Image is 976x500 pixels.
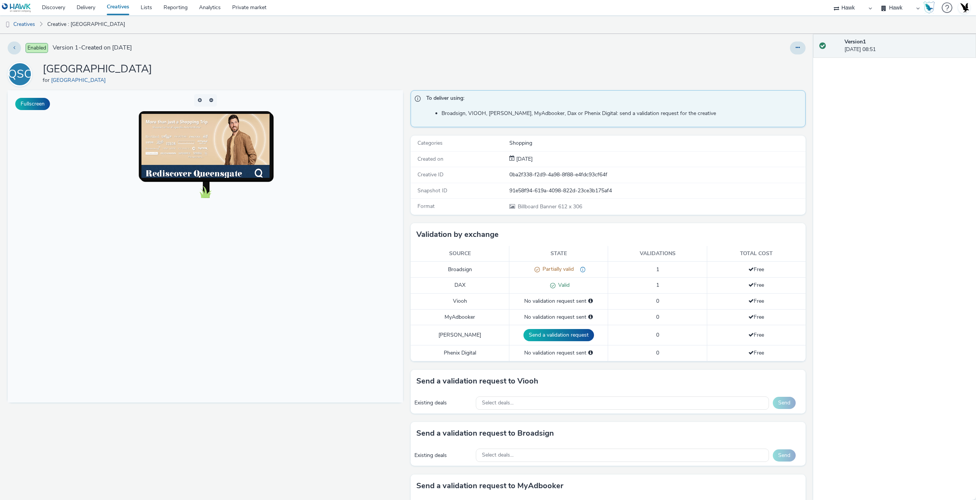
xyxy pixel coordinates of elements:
[411,262,509,278] td: Broadsign
[417,203,435,210] span: Format
[482,452,514,458] span: Select deals...
[517,203,582,210] span: 612 x 306
[414,399,472,407] div: Existing deals
[53,43,132,52] span: Version 1 - Created on [DATE]
[588,349,593,357] div: Please select a deal below and click on Send to send a validation request to Phenix Digital.
[411,278,509,294] td: DAX
[15,98,50,110] button: Fullscreen
[482,400,514,406] span: Select deals...
[518,203,558,210] span: Billboard Banner
[2,3,31,13] img: undefined Logo
[509,139,805,147] div: Shopping
[411,309,509,325] td: MyAdbooker
[417,187,447,194] span: Snapshot ID
[426,94,798,104] span: To deliver using:
[773,397,796,409] button: Send
[748,297,764,305] span: Free
[588,297,593,305] div: Please select a deal below and click on Send to send a validation request to Viooh.
[411,345,509,361] td: Phenix Digital
[417,171,443,178] span: Creative ID
[416,428,554,439] h3: Send a validation request to Broadsign
[411,294,509,309] td: Viooh
[513,313,604,321] div: No validation request sent
[416,480,563,492] h3: Send a validation request to MyAdbooker
[844,38,866,45] strong: Version 1
[515,155,533,163] span: [DATE]
[515,155,533,163] div: Creation 18 August 2025, 08:51
[588,313,593,321] div: Please select a deal below and click on Send to send a validation request to MyAdbooker.
[656,313,659,321] span: 0
[574,265,586,273] div: The file is incorrectly sized for our screens
[748,313,764,321] span: Free
[656,349,659,356] span: 0
[416,229,499,240] h3: Validation by exchange
[4,21,11,29] img: dooh
[513,297,604,305] div: No validation request sent
[513,349,604,357] div: No validation request sent
[411,246,509,262] th: Source
[509,187,805,195] div: 91e58f94-619a-4098-822d-23ce3b175af4
[656,266,659,273] span: 1
[43,77,51,84] span: for
[509,246,608,262] th: State
[417,139,443,147] span: Categories
[748,349,764,356] span: Free
[51,77,109,84] a: [GEOGRAPHIC_DATA]
[707,246,806,262] th: Total cost
[656,297,659,305] span: 0
[748,281,764,289] span: Free
[414,452,472,459] div: Existing deals
[748,266,764,273] span: Free
[134,24,262,95] img: Advertisement preview
[441,110,802,117] li: Broadsign, VIOOH, [PERSON_NAME], MyAdbooker, Dax or Phenix Digital: send a validation request for...
[509,171,805,179] div: 0ba2f338-f2d9-4a98-8f88-e4fdc93cf64f
[844,38,970,54] div: [DATE] 08:51
[8,70,35,78] a: QSC
[416,375,538,387] h3: Send a validation request to Viooh
[773,449,796,462] button: Send
[523,329,594,341] button: Send a validation request
[958,2,970,13] img: Account UK
[540,265,574,273] span: Partially valid
[411,325,509,345] td: [PERSON_NAME]
[8,64,32,85] div: QSC
[656,331,659,339] span: 0
[923,2,935,14] img: Hawk Academy
[43,15,129,34] a: Creative : [GEOGRAPHIC_DATA]
[656,281,659,289] span: 1
[608,246,707,262] th: Validations
[26,43,48,53] span: Enabled
[555,281,570,289] span: Valid
[417,155,443,163] span: Created on
[748,331,764,339] span: Free
[923,2,938,14] a: Hawk Academy
[43,62,152,77] h1: [GEOGRAPHIC_DATA]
